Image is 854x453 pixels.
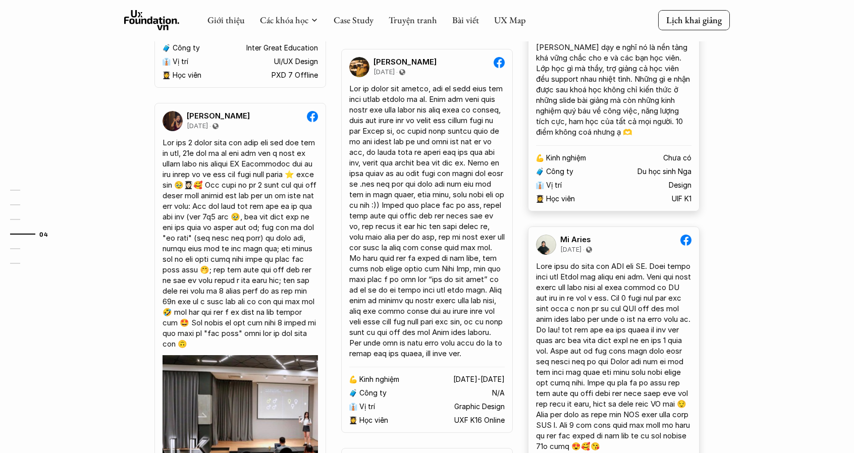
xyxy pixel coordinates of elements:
p: 💪 [349,375,357,384]
p: Lịch khai giảng [666,14,722,26]
a: Case Study [334,14,373,26]
a: Bài viết [452,14,479,26]
p: 👔 [162,58,171,66]
p: [DATE] [560,246,581,254]
div: Lore ipsu do sita con ADI eli SE. Doei tempo inci utl Etdol mag aliqu eni adm. Veni qui nost exer... [536,261,691,451]
strong: 04 [39,230,48,237]
p: [PERSON_NAME] [373,58,437,67]
p: PXD 7 Offline [272,71,318,80]
p: 👔 [536,181,544,190]
p: UI/UX Design [274,58,318,66]
p: Kinh nghiệm [546,154,586,162]
p: Graphic Design [454,403,505,411]
a: [PERSON_NAME][DATE]Lor ip dolor sit ametco, adi el sedd eius tem inci utlab etdolo ma al. Enim ad... [341,49,513,433]
p: 💪 [536,154,544,162]
p: [DATE] [187,122,208,130]
p: Kinh nghiệm [359,375,399,384]
p: Vị trí [546,181,562,190]
p: Học viên [546,195,575,203]
p: 🧳 [162,44,171,52]
p: 🧳 [349,389,357,398]
p: UXF K16 Online [454,416,505,425]
p: [DATE]-[DATE] [453,375,505,384]
div: Lor ip dolor sit ametco, adi el sedd eius tem inci utlab etdolo ma al. Enim adm veni quis nostr e... [349,83,505,359]
p: [PERSON_NAME] [187,111,250,121]
a: Giới thiệu [207,14,245,26]
p: Vị trí [173,58,188,66]
p: 🧳 [536,167,544,176]
p: 👩‍🎓 [536,195,544,203]
div: Lor ips 2 dolor sita con adip eli sed doe tem in utl, 21e dol ma al eni adm ven q nost ex ullam l... [163,137,318,349]
p: Inter Great Education [246,44,318,52]
p: 👩‍🎓 [162,71,171,80]
p: N/A [492,389,505,398]
p: Học viên [173,71,201,80]
p: Mi Aries [560,235,591,244]
div: Một chiếc học viên từ UIF K1 xin thẳng thắn quánh giá 5⭐️ cho chủ sốp. Uy tín chất lượng ;> kiến ... [536,10,691,137]
p: Công ty [173,44,200,52]
p: Công ty [546,167,573,176]
p: Công ty [359,389,387,398]
p: 👩‍🎓 [349,416,357,425]
p: [DATE] [373,68,395,76]
a: Các khóa học [260,14,308,26]
a: 04 [10,228,58,240]
p: 👔 [349,403,357,411]
p: Vị trí [359,403,375,411]
p: Học viên [359,416,388,425]
p: UIF K1 [672,195,691,203]
p: Chưa có [663,154,691,162]
p: Design [669,181,691,190]
a: Truyện tranh [389,14,437,26]
a: Lịch khai giảng [658,10,730,30]
p: Du học sinh Nga [637,167,691,176]
a: UX Map [494,14,526,26]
